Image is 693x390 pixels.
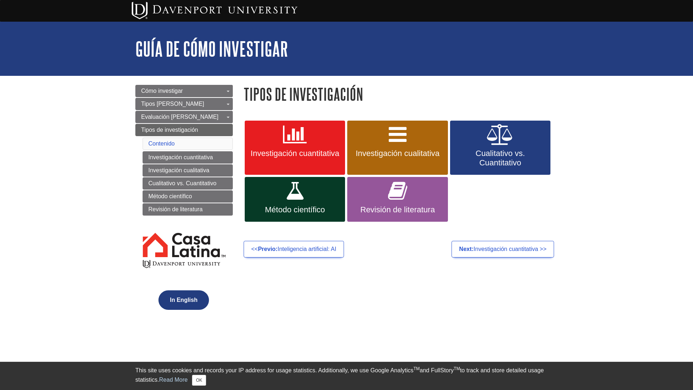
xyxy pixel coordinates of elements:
[135,38,288,60] a: Guía de cómo investigar
[245,121,345,175] a: Investigación cuantitativa
[141,127,198,133] span: Tipos de investigación
[143,151,233,164] a: Investigación cuantitativa
[143,190,233,203] a: Método científico
[456,149,545,168] span: Cualitativo vs. Cuantitativo
[353,205,442,214] span: Revisión de literatura
[132,2,297,19] img: Davenport University
[450,121,550,175] a: Cualitativo vs. Cuantitativo
[413,366,419,371] sup: TM
[159,377,188,383] a: Read More
[157,297,211,303] a: In English
[135,124,233,136] a: Tipos de investigación
[454,366,460,371] sup: TM
[135,85,233,322] div: Guide Page Menu
[141,114,218,120] span: Evaluación [PERSON_NAME]
[258,246,278,252] strong: Previo:
[192,375,206,386] button: Close
[459,246,474,252] strong: Next:
[244,85,558,103] h1: Tipos de investigación
[143,203,233,216] a: Revisión de literatura
[250,205,340,214] span: Método científico
[143,177,233,190] a: Cualitativo vs. Cuantitativo
[353,149,442,158] span: Investigación cualitativa
[135,366,558,386] div: This site uses cookies and records your IP address for usage statistics. Additionally, we use Goo...
[141,88,183,94] span: Cómo investigar
[148,140,175,147] a: Contenido
[135,85,233,97] a: Cómo investigar
[245,177,345,222] a: Método científico
[347,177,448,222] a: Revisión de literatura
[347,121,448,175] a: Investigación cualitativa
[135,111,233,123] a: Evaluación [PERSON_NAME]
[135,98,233,110] a: Tipos [PERSON_NAME]
[250,149,340,158] span: Investigación cuantitativa
[141,101,204,107] span: Tipos [PERSON_NAME]
[452,241,554,257] a: Next:Investigación cuantitativa >>
[158,290,209,310] button: In English
[244,241,344,257] a: <<Previo:Inteligencia artificial: AI
[143,164,233,177] a: Investigación cualitativa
